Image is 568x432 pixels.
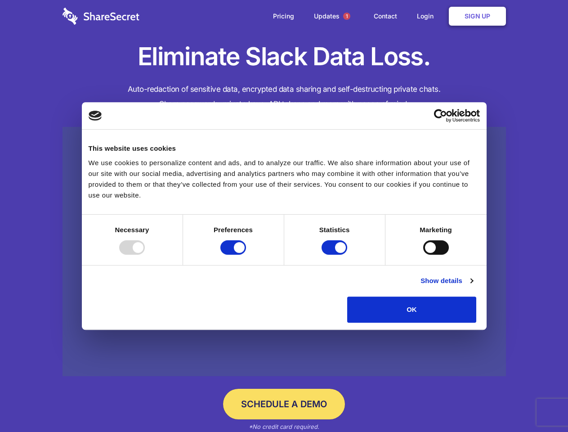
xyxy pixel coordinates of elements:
button: OK [347,297,476,323]
div: We use cookies to personalize content and ads, and to analyze our traffic. We also share informat... [89,157,480,201]
img: logo-wordmark-white-trans-d4663122ce5f474addd5e946df7df03e33cb6a1c49d2221995e7729f52c070b2.svg [63,8,139,25]
a: Sign Up [449,7,506,26]
a: Contact [365,2,406,30]
a: Usercentrics Cookiebot - opens in a new window [401,109,480,122]
strong: Necessary [115,226,149,234]
a: Login [408,2,447,30]
strong: Marketing [420,226,452,234]
a: Show details [420,275,473,286]
strong: Preferences [214,226,253,234]
a: Schedule a Demo [223,389,345,419]
a: Pricing [264,2,303,30]
h1: Eliminate Slack Data Loss. [63,40,506,73]
h4: Auto-redaction of sensitive data, encrypted data sharing and self-destructing private chats. Shar... [63,82,506,112]
a: Wistia video thumbnail [63,127,506,377]
div: This website uses cookies [89,143,480,154]
strong: Statistics [319,226,350,234]
span: 1 [343,13,350,20]
img: logo [89,111,102,121]
em: *No credit card required. [249,423,319,430]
